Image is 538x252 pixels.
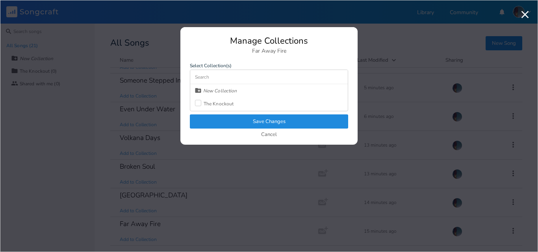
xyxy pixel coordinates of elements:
[190,63,348,68] label: Select Collection(s)
[203,88,237,93] div: New Collection
[190,37,348,45] div: Manage Collections
[190,114,348,129] button: Save Changes
[190,48,348,54] div: Far Away Fire
[190,70,348,84] input: Search
[204,101,234,106] div: The Knockout
[261,132,277,138] button: Cancel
